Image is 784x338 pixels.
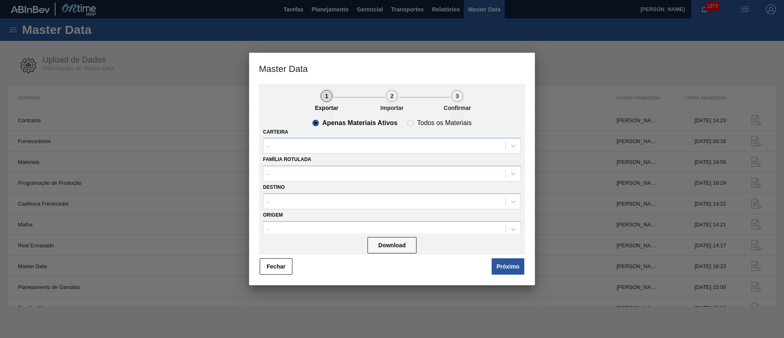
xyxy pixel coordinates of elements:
div: - [267,226,269,233]
button: 2Importar [385,87,399,120]
label: Carteira [263,129,288,135]
button: Download [367,237,416,253]
div: 3 [451,90,463,102]
label: Destino [263,184,285,190]
h3: Master Data [249,53,535,84]
button: Próximo [492,258,524,275]
div: - [267,143,269,150]
p: Confirmar [437,105,478,111]
div: 1 [321,90,333,102]
clb-radio-button: Apenas Materiais Ativos [312,120,397,126]
p: Exportar [306,105,347,111]
button: Fechar [260,258,292,275]
p: Importar [372,105,412,111]
div: 2 [386,90,398,102]
div: - [267,198,269,205]
clb-radio-button: Todos os Materiais [407,120,471,126]
button: 1Exportar [319,87,334,120]
label: Família Rotulada [263,157,311,162]
label: Origem [263,212,283,218]
div: - [267,170,269,177]
button: 3Confirmar [450,87,465,120]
